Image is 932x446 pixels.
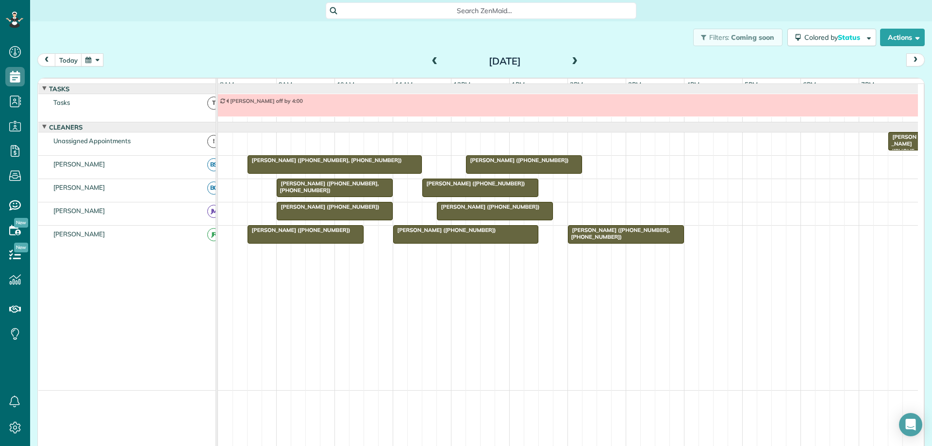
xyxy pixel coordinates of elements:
[51,183,107,191] span: [PERSON_NAME]
[47,123,84,131] span: Cleaners
[37,53,56,66] button: prev
[51,99,72,106] span: Tasks
[838,33,862,42] span: Status
[906,53,925,66] button: next
[731,33,775,42] span: Coming soon
[567,227,670,240] span: [PERSON_NAME] ([PHONE_NUMBER], [PHONE_NUMBER])
[247,157,402,164] span: [PERSON_NAME] ([PHONE_NUMBER], [PHONE_NUMBER])
[510,81,527,88] span: 1pm
[207,97,220,110] span: T
[335,81,357,88] span: 10am
[207,228,220,241] span: JR
[247,227,351,233] span: [PERSON_NAME] ([PHONE_NUMBER])
[684,81,701,88] span: 4pm
[709,33,730,42] span: Filters:
[276,180,379,194] span: [PERSON_NAME] ([PHONE_NUMBER], [PHONE_NUMBER])
[899,413,922,436] div: Open Intercom Messenger
[451,81,472,88] span: 12pm
[207,135,220,148] span: !
[14,243,28,252] span: New
[422,180,526,187] span: [PERSON_NAME] ([PHONE_NUMBER])
[14,218,28,228] span: New
[787,29,876,46] button: Colored byStatus
[218,81,236,88] span: 8am
[51,230,107,238] span: [PERSON_NAME]
[47,85,71,93] span: Tasks
[51,137,133,145] span: Unassigned Appointments
[880,29,925,46] button: Actions
[207,182,220,195] span: BC
[277,81,295,88] span: 9am
[51,160,107,168] span: [PERSON_NAME]
[393,227,497,233] span: [PERSON_NAME] ([PHONE_NUMBER])
[859,81,876,88] span: 7pm
[225,98,303,104] span: [PERSON_NAME] off by 4:00
[55,53,82,66] button: today
[51,207,107,215] span: [PERSON_NAME]
[801,81,818,88] span: 6pm
[466,157,569,164] span: [PERSON_NAME] ([PHONE_NUMBER])
[743,81,760,88] span: 5pm
[626,81,643,88] span: 3pm
[207,158,220,171] span: BS
[568,81,585,88] span: 2pm
[804,33,864,42] span: Colored by
[888,133,917,189] span: [PERSON_NAME] ([PHONE_NUMBER], [PHONE_NUMBER])
[207,205,220,218] span: JM
[393,81,415,88] span: 11am
[436,203,540,210] span: [PERSON_NAME] ([PHONE_NUMBER])
[276,203,380,210] span: [PERSON_NAME] ([PHONE_NUMBER])
[444,56,566,66] h2: [DATE]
